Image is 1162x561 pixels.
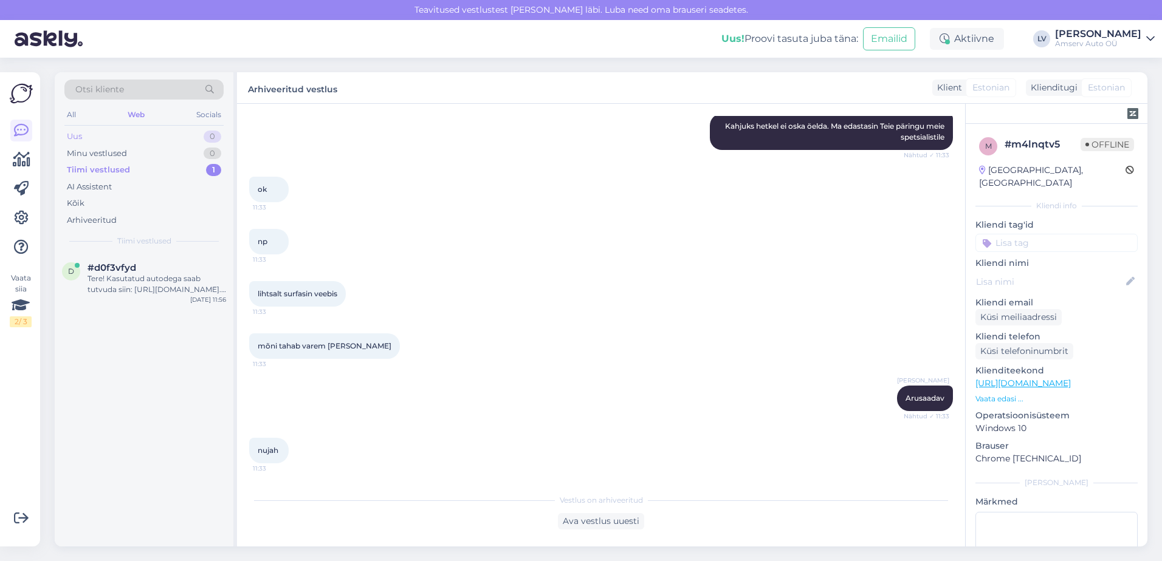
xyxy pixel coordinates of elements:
span: ok [258,185,267,194]
div: [GEOGRAPHIC_DATA], [GEOGRAPHIC_DATA] [979,164,1126,189]
p: Kliendi tag'id [975,219,1138,231]
div: Web [125,107,147,123]
img: zendesk [1127,108,1138,119]
span: Arusaadav [906,393,944,403]
span: #d0f3vfyd [88,262,136,273]
span: 11:33 [253,307,298,316]
p: Operatsioonisüsteem [975,409,1138,422]
p: Brauser [975,440,1138,452]
div: [PERSON_NAME] [1055,29,1141,39]
p: Kliendi email [975,296,1138,309]
div: 0 [204,131,221,143]
a: [PERSON_NAME]Amserv Auto OÜ [1055,29,1155,49]
div: Küsi telefoninumbrit [975,343,1073,359]
span: 11:33 [253,359,298,369]
img: Askly Logo [10,82,33,105]
div: Tere! Kasutatud autodega saab tutvuda siin: [URL][DOMAIN_NAME]. Kirjutage palun aadressile [EMAIL... [88,273,226,295]
p: Kliendi nimi [975,257,1138,270]
div: 0 [204,148,221,160]
div: [PERSON_NAME] [975,477,1138,488]
input: Lisa tag [975,234,1138,252]
div: Minu vestlused [67,148,127,160]
span: 11:33 [253,203,298,212]
div: [DATE] 11:56 [190,295,226,304]
span: Offline [1081,138,1134,151]
p: Vaata edasi ... [975,393,1138,404]
p: Kliendi telefon [975,330,1138,343]
div: Küsi meiliaadressi [975,309,1062,325]
div: 1 [206,164,221,176]
div: Kõik [67,197,84,209]
span: d [68,267,74,276]
p: Klienditeekond [975,364,1138,377]
div: Aktiivne [930,28,1004,50]
div: Klient [932,81,962,94]
span: mõni tahab varem [PERSON_NAME] [258,341,391,350]
div: LV [1033,30,1050,47]
span: 11:33 [253,255,298,264]
a: [URL][DOMAIN_NAME] [975,378,1071,389]
span: Otsi kliente [75,83,124,96]
span: m [985,141,992,151]
span: 11:33 [253,464,298,473]
p: Windows 10 [975,422,1138,435]
p: Märkmed [975,495,1138,508]
span: np [258,237,267,246]
div: Amserv Auto OÜ [1055,39,1141,49]
b: Uus! [721,33,744,44]
span: Kahjuks hetkel ei oska öelda. Ma edastasin Teie päringu meie spetsialistile [725,121,946,141]
input: Lisa nimi [976,275,1124,288]
div: # m4lnqtv5 [1005,137,1081,152]
div: Ava vestlus uuesti [558,513,644,529]
span: Nähtud ✓ 11:33 [904,151,949,160]
label: Arhiveeritud vestlus [248,80,337,96]
div: Tiimi vestlused [67,164,130,176]
div: Arhiveeritud [67,214,117,226]
div: All [64,107,78,123]
button: Emailid [863,27,915,50]
p: Chrome [TECHNICAL_ID] [975,452,1138,465]
span: Vestlus on arhiveeritud [560,495,643,506]
div: Proovi tasuta juba täna: [721,32,858,46]
div: Socials [194,107,224,123]
span: nujah [258,446,278,455]
span: Nähtud ✓ 11:33 [904,412,949,421]
span: [PERSON_NAME] [897,376,949,385]
div: Kliendi info [975,200,1138,211]
div: 2 / 3 [10,316,32,327]
div: Vaata siia [10,273,32,327]
div: AI Assistent [67,181,112,193]
span: Tiimi vestlused [117,236,171,246]
div: Klienditugi [1026,81,1078,94]
span: Estonian [972,81,1009,94]
span: Estonian [1088,81,1125,94]
div: Uus [67,131,82,143]
span: lihtsalt surfasin veebis [258,289,337,298]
